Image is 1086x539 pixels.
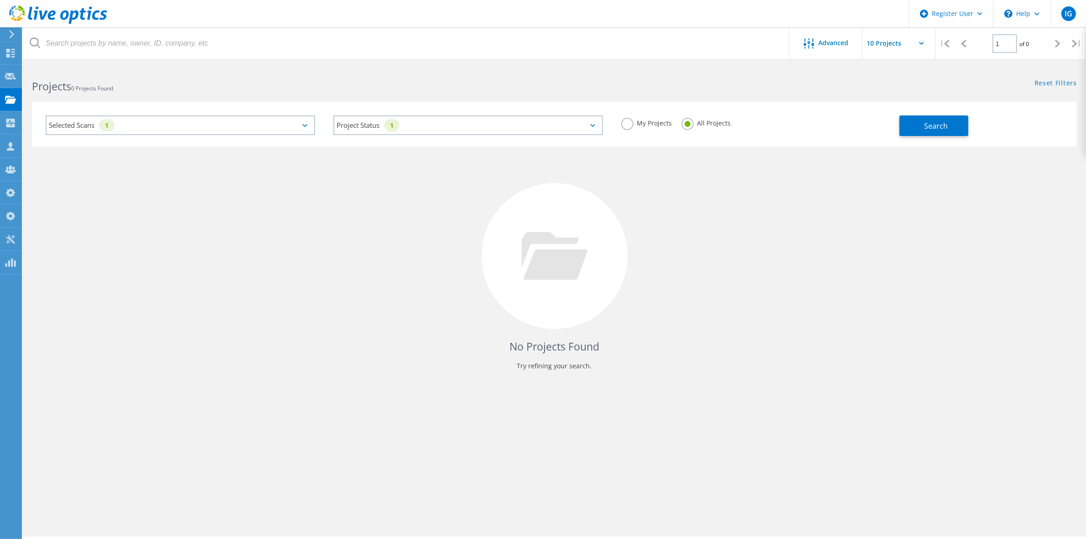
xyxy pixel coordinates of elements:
[41,339,1068,354] h4: No Projects Found
[899,115,968,136] button: Search
[621,118,672,126] label: My Projects
[935,27,954,60] div: |
[924,121,948,131] span: Search
[1034,80,1077,88] a: Reset Filters
[46,115,315,135] div: Selected Scans
[384,119,400,131] div: 1
[32,79,71,94] b: Projects
[99,119,114,131] div: 1
[1065,10,1072,17] span: IG
[1019,40,1029,48] span: of 0
[819,40,849,46] span: Advanced
[41,359,1068,373] p: Try refining your search.
[23,27,790,59] input: Search projects by name, owner, ID, company, etc
[1004,10,1013,18] svg: \n
[9,19,107,26] a: Live Optics Dashboard
[1067,27,1086,60] div: |
[681,118,731,126] label: All Projects
[71,84,113,92] span: 0 Projects Found
[333,115,603,135] div: Project Status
